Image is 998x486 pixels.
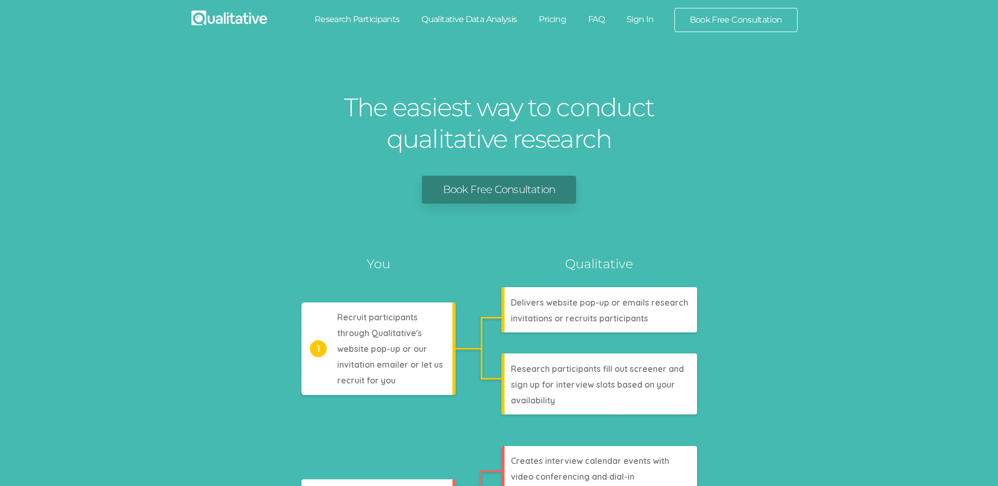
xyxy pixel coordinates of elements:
a: FAQ [577,8,616,31]
tspan: invitations or recruits participants [511,313,648,323]
tspan: You [367,256,390,271]
tspan: availability [511,395,555,406]
a: Book Free Consultation [675,8,797,32]
tspan: video conferencing and dial-in [511,471,634,482]
tspan: Recruit participants [337,312,418,322]
tspan: Research participants fill out screener and [511,363,684,374]
a: Research Participants [304,8,411,31]
tspan: 1 [316,343,320,355]
img: Qualitative [191,11,267,25]
tspan: through Qualitative's [337,328,422,338]
h1: The easiest way to conduct qualitative research [341,92,657,155]
tspan: website pop-up or our [337,343,427,354]
a: Sign In [616,8,665,31]
tspan: Delivers website pop-up or emails research [511,297,688,308]
tspan: recruit for you [337,375,396,386]
a: Book Free Consultation [422,176,576,204]
tspan: invitation emailer or let us [337,359,443,370]
tspan: sign up for interview slots based on your [511,379,675,390]
tspan: Creates interview calendar events with [511,455,669,466]
a: Pricing [528,8,577,31]
tspan: Qualitative [565,256,633,271]
a: Qualitative Data Analysis [410,8,528,31]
